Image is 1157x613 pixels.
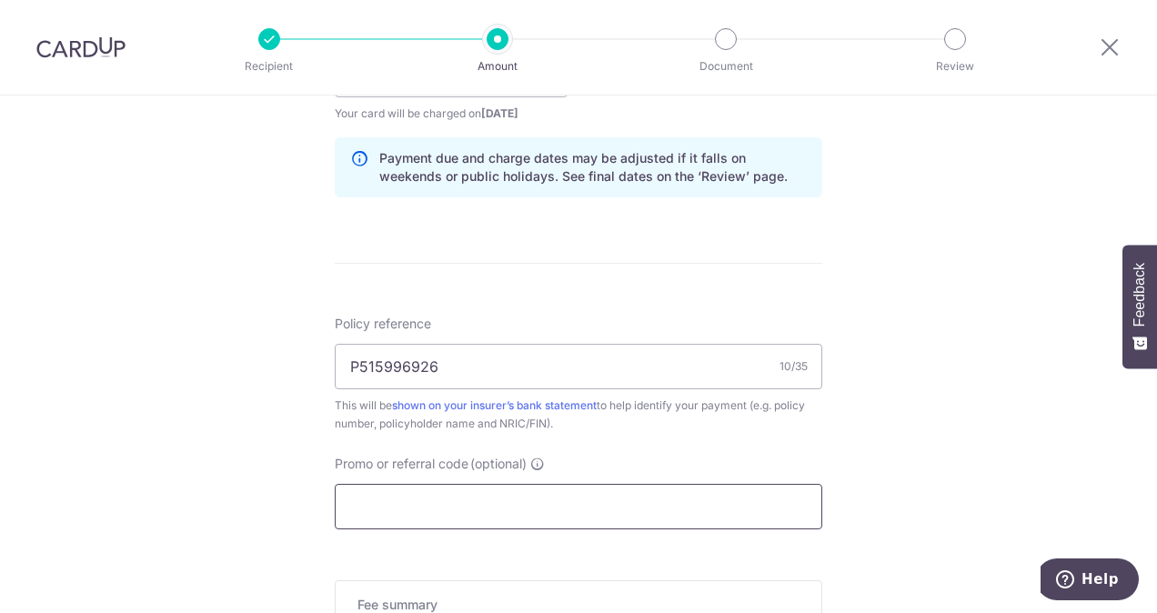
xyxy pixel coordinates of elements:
[36,36,126,58] img: CardUp
[335,397,822,433] div: This will be to help identify your payment (e.g. policy number, policyholder name and NRIC/FIN).
[1132,263,1148,327] span: Feedback
[481,106,518,120] span: [DATE]
[888,57,1022,75] p: Review
[659,57,793,75] p: Document
[1041,558,1139,604] iframe: Opens a widget where you can find more information
[430,57,565,75] p: Amount
[335,315,431,333] label: Policy reference
[202,57,337,75] p: Recipient
[379,149,807,186] p: Payment due and charge dates may be adjusted if it falls on weekends or public holidays. See fina...
[470,455,527,473] span: (optional)
[392,398,597,412] a: shown on your insurer’s bank statement
[1122,245,1157,368] button: Feedback - Show survey
[335,105,568,123] span: Your card will be charged on
[780,357,808,376] div: 10/35
[335,455,468,473] span: Promo or referral code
